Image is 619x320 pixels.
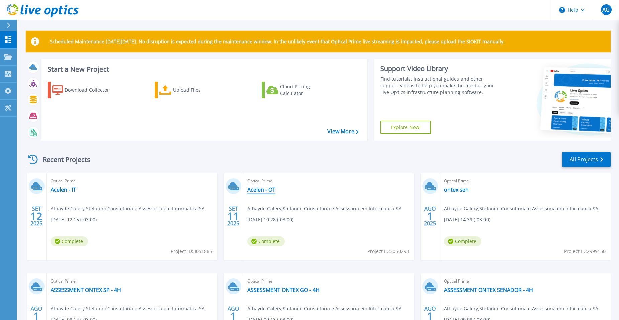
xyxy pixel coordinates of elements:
[262,82,336,98] a: Cloud Pricing Calculator
[155,82,229,98] a: Upload Files
[380,76,501,96] div: Find tutorials, instructional guides and other support videos to help you make the most of your L...
[444,305,598,312] span: Athayde Galery , Stefanini Consultoria e Assessoria em Informática SA
[51,305,205,312] span: Athayde Galery , Stefanini Consultoria e Assessoria em Informática SA
[173,83,227,97] div: Upload Files
[247,205,402,212] span: Athayde Galery , Stefanini Consultoria e Assessoria em Informática SA
[247,186,275,193] a: Acelen - OT
[444,287,533,293] a: ASSESSMENT ONTEX SENADOR - 4H
[50,39,505,44] p: Scheduled Maintenance [DATE][DATE]: No disruption is expected during the maintenance window. In t...
[380,64,501,73] div: Support Video Library
[427,313,433,319] span: 1
[424,204,436,228] div: AGO 2025
[171,248,212,255] span: Project ID: 3051865
[327,128,358,135] a: View More
[51,216,97,223] span: [DATE] 12:15 (-03:00)
[51,177,213,185] span: Optical Prime
[380,121,431,134] a: Explore Now!
[427,213,433,219] span: 1
[247,177,410,185] span: Optical Prime
[51,186,76,193] a: Acelen - IT
[444,236,481,246] span: Complete
[227,204,240,228] div: SET 2025
[444,277,607,285] span: Optical Prime
[230,313,236,319] span: 1
[26,151,99,168] div: Recent Projects
[51,236,88,246] span: Complete
[51,277,213,285] span: Optical Prime
[280,83,334,97] div: Cloud Pricing Calculator
[247,216,293,223] span: [DATE] 10:28 (-03:00)
[444,186,469,193] a: ontex sen
[247,277,410,285] span: Optical Prime
[367,248,409,255] span: Project ID: 3050293
[65,83,118,97] div: Download Collector
[247,287,320,293] a: ASSESSMENT ONTEX GO - 4H
[30,213,42,219] span: 12
[564,248,606,255] span: Project ID: 2999150
[247,305,402,312] span: Athayde Galery , Stefanini Consultoria e Assessoria em Informática SA
[227,213,239,219] span: 11
[48,82,122,98] a: Download Collector
[444,216,490,223] span: [DATE] 14:39 (-03:00)
[562,152,611,167] a: All Projects
[33,313,39,319] span: 1
[444,177,607,185] span: Optical Prime
[51,287,121,293] a: ASSESSMENT ONTEX SP - 4H
[602,7,610,12] span: AG
[48,66,358,73] h3: Start a New Project
[30,204,43,228] div: SET 2025
[444,205,598,212] span: Athayde Galery , Stefanini Consultoria e Assessoria em Informática SA
[51,205,205,212] span: Athayde Galery , Stefanini Consultoria e Assessoria em Informática SA
[247,236,285,246] span: Complete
